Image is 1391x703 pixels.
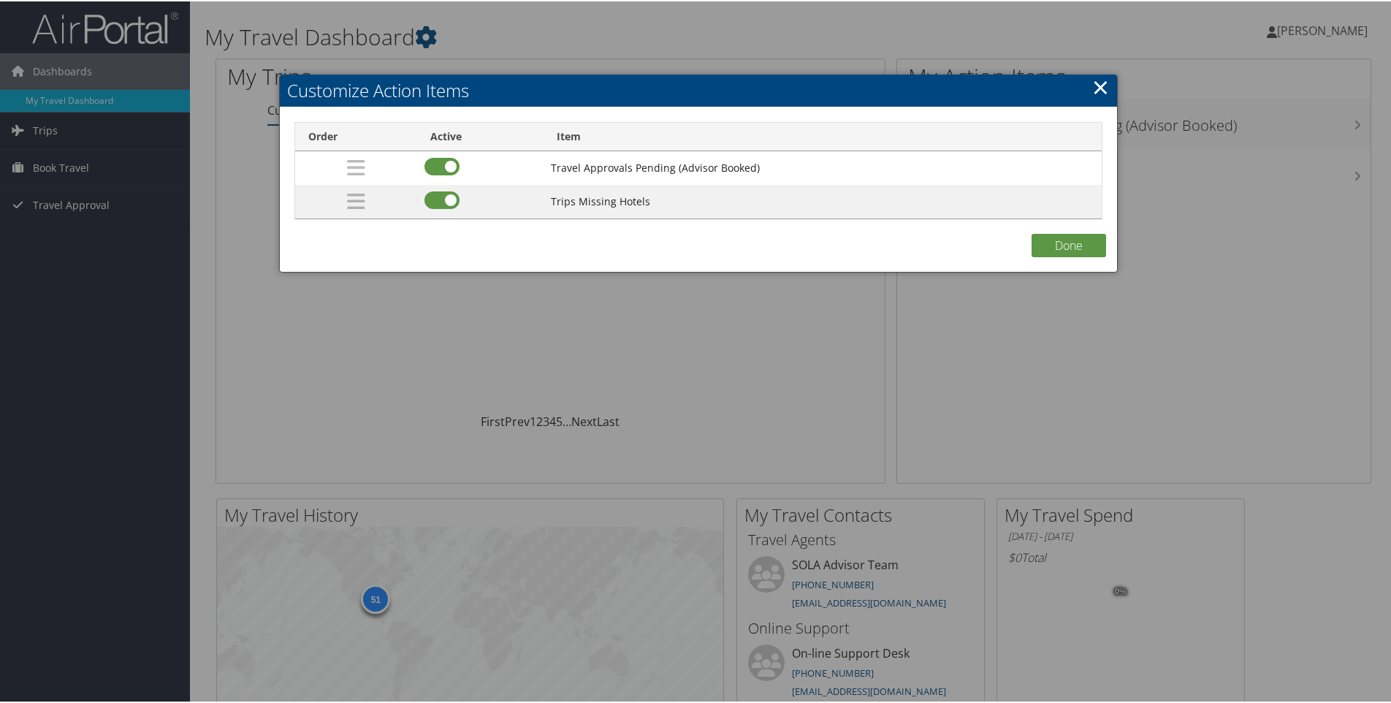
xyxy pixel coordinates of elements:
th: Item [544,121,1101,150]
a: Close [1092,71,1109,100]
th: Active [417,121,544,150]
button: Done [1032,232,1106,256]
td: Trips Missing Hotels [544,183,1101,217]
th: Order [295,121,417,150]
h2: Customize Action Items [280,73,1116,105]
td: Travel Approvals Pending (Advisor Booked) [544,150,1101,183]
